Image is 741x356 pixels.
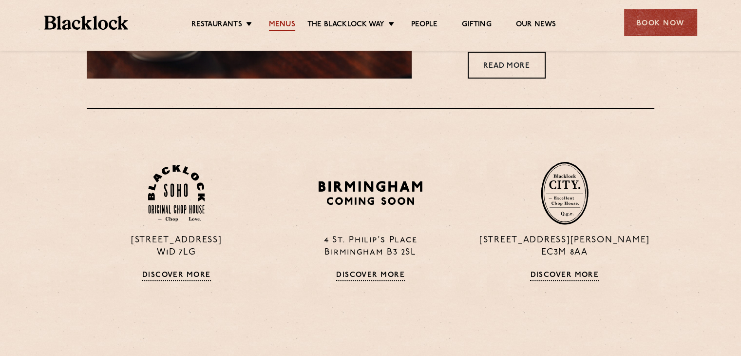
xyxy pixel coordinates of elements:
[475,235,654,259] p: [STREET_ADDRESS][PERSON_NAME] EC3M 8AA
[142,271,211,281] a: Discover More
[191,20,242,31] a: Restaurants
[530,271,599,281] a: Discover More
[541,161,589,225] img: City-stamp-default.svg
[148,165,205,222] img: Soho-stamp-default.svg
[336,271,405,281] a: Discover More
[624,9,697,36] div: Book Now
[307,20,384,31] a: The Blacklock Way
[269,20,295,31] a: Menus
[411,20,437,31] a: People
[317,178,424,208] img: BIRMINGHAM-P22_-e1747915156957.png
[87,235,266,259] p: [STREET_ADDRESS] W1D 7LG
[281,235,460,259] p: 4 St. Philip's Place Birmingham B3 2SL
[516,20,556,31] a: Our News
[468,52,546,79] a: Read More
[462,20,491,31] a: Gifting
[44,16,129,30] img: BL_Textured_Logo-footer-cropped.svg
